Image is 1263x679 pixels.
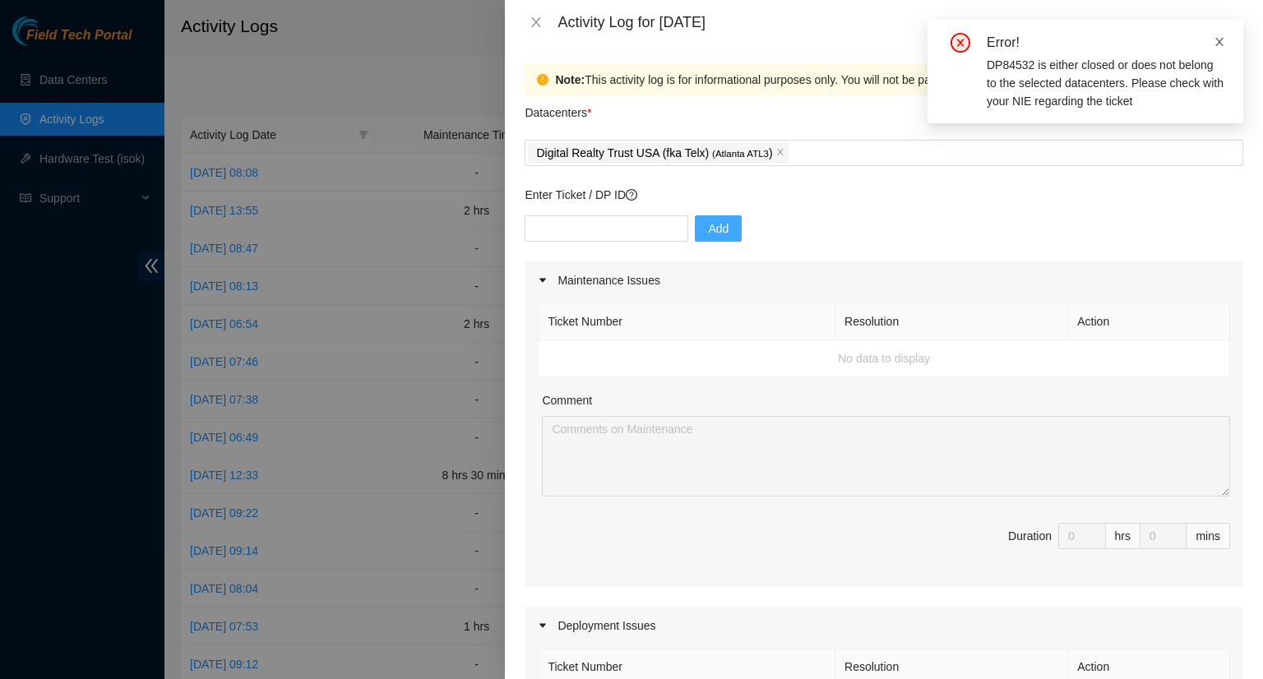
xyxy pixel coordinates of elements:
[951,33,970,53] span: close-circle
[555,71,585,89] strong: Note:
[542,416,1230,497] textarea: Comment
[708,219,729,238] span: Add
[557,13,1243,31] div: Activity Log for [DATE]
[835,303,1068,340] th: Resolution
[1214,36,1225,48] span: close
[539,340,1230,377] td: No data to display
[1106,523,1140,549] div: hrs
[530,16,543,29] span: close
[525,186,1243,204] p: Enter Ticket / DP ID
[538,621,548,630] span: caret-right
[525,15,548,30] button: Close
[987,33,1224,53] div: Error!
[525,261,1243,299] div: Maintenance Issues
[525,607,1243,644] div: Deployment Issues
[626,189,637,201] span: question-circle
[539,303,835,340] th: Ticket Number
[537,74,548,85] span: exclamation-circle
[987,56,1224,110] div: DP84532 is either closed or does not belong to the selected datacenters. Please check with your N...
[1187,523,1230,549] div: mins
[1068,303,1230,340] th: Action
[536,144,772,163] p: Digital Realty Trust USA (fka Telx) )
[1008,527,1052,545] div: Duration
[538,275,548,285] span: caret-right
[695,215,742,242] button: Add
[776,148,784,158] span: close
[542,391,592,409] label: Comment
[525,95,591,122] p: Datacenters
[712,149,769,159] span: ( Atlanta ATL3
